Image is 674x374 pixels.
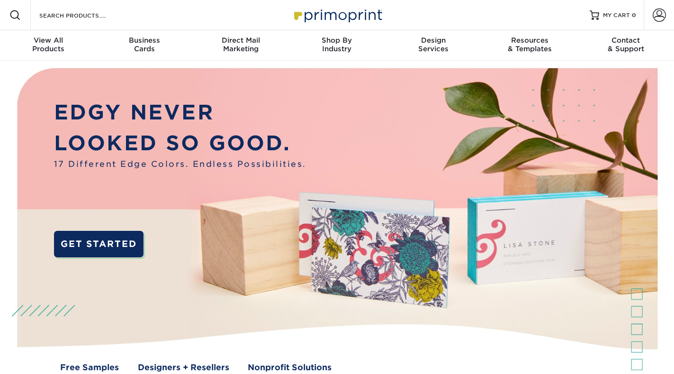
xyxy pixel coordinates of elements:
[96,36,192,53] div: Cards
[54,128,306,158] p: LOOKED SO GOOD.
[289,30,385,61] a: Shop ByIndustry
[96,30,192,61] a: BusinessCards
[54,158,306,171] span: 17 Different Edge Colors. Endless Possibilities.
[138,362,229,374] a: Designers + Resellers
[38,9,131,21] input: SEARCH PRODUCTS.....
[578,36,674,53] div: & Support
[193,36,289,53] div: Marketing
[193,36,289,45] span: Direct Mail
[289,36,385,45] span: Shop By
[385,36,481,45] span: Design
[54,231,144,257] a: GET STARTED
[60,362,119,374] a: Free Samples
[54,97,306,128] p: EDGY NEVER
[603,11,630,19] span: MY CART
[96,36,192,45] span: Business
[481,36,577,53] div: & Templates
[248,362,332,374] a: Nonprofit Solutions
[290,5,385,25] img: Primoprint
[289,36,385,53] div: Industry
[385,30,481,61] a: DesignServices
[578,30,674,61] a: Contact& Support
[193,30,289,61] a: Direct MailMarketing
[578,36,674,45] span: Contact
[385,36,481,53] div: Services
[632,12,636,18] span: 0
[481,36,577,45] span: Resources
[481,30,577,61] a: Resources& Templates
